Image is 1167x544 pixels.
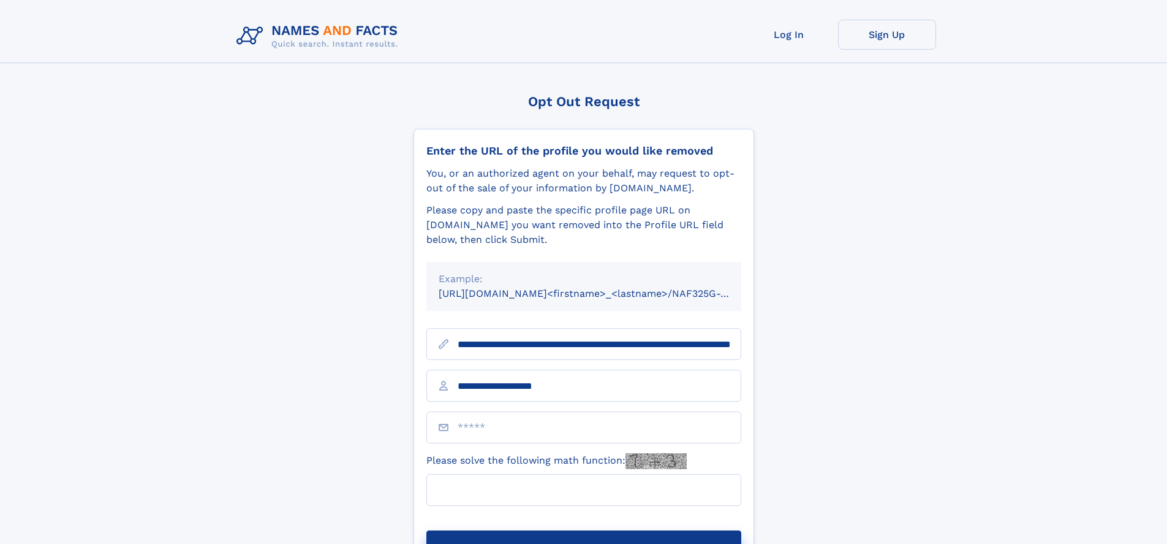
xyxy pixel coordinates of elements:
[740,20,838,50] a: Log In
[426,166,741,196] div: You, or an authorized agent on your behalf, may request to opt-out of the sale of your informatio...
[414,94,754,109] div: Opt Out Request
[426,203,741,247] div: Please copy and paste the specific profile page URL on [DOMAIN_NAME] you want removed into the Pr...
[426,453,687,469] label: Please solve the following math function:
[232,20,408,53] img: Logo Names and Facts
[838,20,936,50] a: Sign Up
[439,272,729,286] div: Example:
[426,144,741,158] div: Enter the URL of the profile you would like removed
[439,288,765,299] small: [URL][DOMAIN_NAME]<firstname>_<lastname>/NAF325G-xxxxxxxx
